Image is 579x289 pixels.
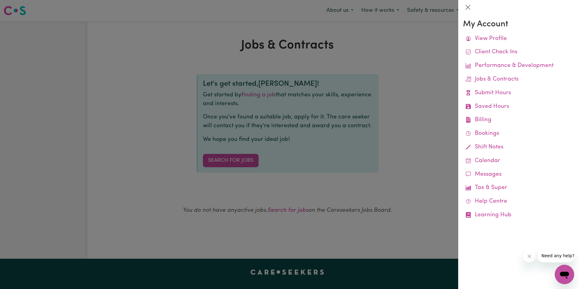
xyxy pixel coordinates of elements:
a: Shift Notes [463,141,574,154]
a: Bookings [463,127,574,141]
a: Calendar [463,154,574,168]
a: Help Centre [463,195,574,208]
h3: My Account [463,19,574,30]
a: Messages [463,168,574,181]
a: View Profile [463,32,574,46]
span: Need any help? [4,4,37,9]
a: Saved Hours [463,100,574,114]
iframe: Button to launch messaging window [555,265,574,284]
a: Learning Hub [463,208,574,222]
a: Performance & Development [463,59,574,73]
iframe: Close message [523,250,535,262]
iframe: Message from company [538,249,574,262]
a: Billing [463,113,574,127]
a: Client Check Ins [463,45,574,59]
a: Tax & Super [463,181,574,195]
a: Submit Hours [463,86,574,100]
a: Jobs & Contracts [463,73,574,86]
button: Close [463,2,473,12]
